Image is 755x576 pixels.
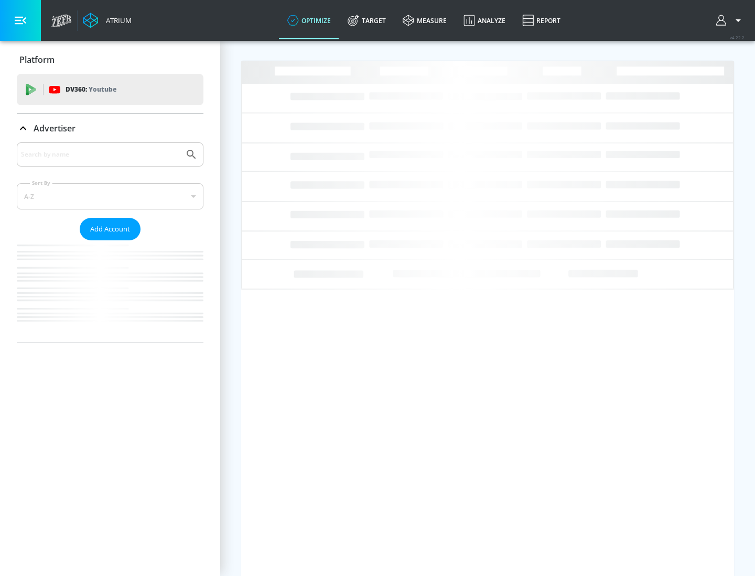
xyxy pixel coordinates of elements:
nav: list of Advertiser [17,240,203,342]
a: measure [394,2,455,39]
button: Add Account [80,218,141,240]
a: Report [514,2,569,39]
a: Target [339,2,394,39]
p: Advertiser [34,123,75,134]
div: DV360: Youtube [17,74,203,105]
div: Platform [17,45,203,74]
span: Add Account [90,223,130,235]
input: Search by name [21,148,180,161]
label: Sort By [30,180,52,186]
div: Advertiser [17,142,203,342]
div: A-Z [17,183,203,209]
p: Youtube [89,84,116,95]
span: v 4.22.2 [730,35,745,40]
a: Analyze [455,2,514,39]
div: Atrium [102,16,132,25]
p: Platform [19,54,55,65]
div: Advertiser [17,114,203,143]
a: optimize [279,2,339,39]
p: DV360: [66,84,116,95]
a: Atrium [83,13,132,28]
